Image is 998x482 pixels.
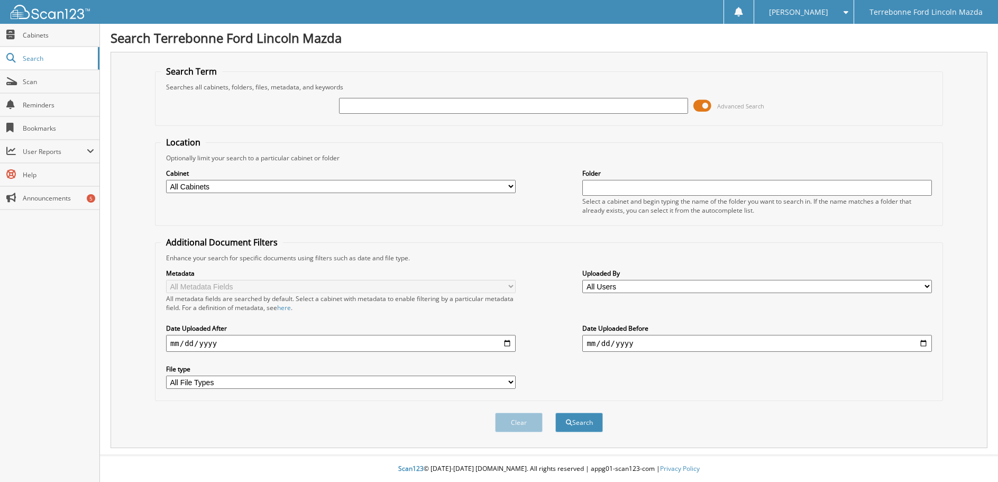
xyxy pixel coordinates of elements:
a: here [277,303,291,312]
legend: Additional Document Filters [161,237,283,248]
div: 5 [87,194,95,203]
span: Scan [23,77,94,86]
input: end [582,335,932,352]
h1: Search Terrebonne Ford Lincoln Mazda [111,29,987,47]
label: Date Uploaded After [166,324,516,333]
span: Scan123 [398,464,424,473]
span: Announcements [23,194,94,203]
div: All metadata fields are searched by default. Select a cabinet with metadata to enable filtering b... [166,294,516,312]
span: [PERSON_NAME] [769,9,828,15]
button: Search [555,413,603,432]
span: Reminders [23,101,94,110]
legend: Location [161,137,206,148]
span: Cabinets [23,31,94,40]
span: Help [23,170,94,179]
label: Folder [582,169,932,178]
div: Optionally limit your search to a particular cabinet or folder [161,153,937,162]
span: Advanced Search [717,102,764,110]
button: Clear [495,413,543,432]
input: start [166,335,516,352]
div: © [DATE]-[DATE] [DOMAIN_NAME]. All rights reserved | appg01-scan123-com | [100,456,998,482]
div: Select a cabinet and begin typing the name of the folder you want to search in. If the name match... [582,197,932,215]
span: User Reports [23,147,87,156]
span: Bookmarks [23,124,94,133]
span: Terrebonne Ford Lincoln Mazda [869,9,983,15]
div: Enhance your search for specific documents using filters such as date and file type. [161,253,937,262]
label: Cabinet [166,169,516,178]
label: Date Uploaded Before [582,324,932,333]
label: File type [166,365,516,374]
label: Uploaded By [582,269,932,278]
legend: Search Term [161,66,222,77]
span: Search [23,54,93,63]
img: scan123-logo-white.svg [11,5,90,19]
label: Metadata [166,269,516,278]
a: Privacy Policy [660,464,700,473]
div: Searches all cabinets, folders, files, metadata, and keywords [161,83,937,92]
